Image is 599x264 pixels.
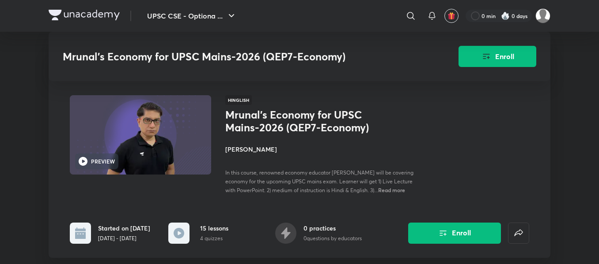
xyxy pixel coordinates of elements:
[200,234,228,242] p: 4 quizzes
[378,186,405,193] span: Read more
[98,234,150,242] p: [DATE] - [DATE]
[225,108,370,134] h1: Mrunal’s Economy for UPSC Mains-2026 (QEP7-Economy)
[225,95,252,105] span: Hinglish
[200,223,228,233] h6: 15 lessons
[408,223,501,244] button: Enroll
[225,169,413,193] span: In this course, renowned economy educator [PERSON_NAME] will be covering economy for the upcoming...
[49,10,120,22] a: Company Logo
[68,94,212,175] img: Thumbnail
[49,10,120,20] img: Company Logo
[63,50,409,63] h3: Mrunal’s Economy for UPSC Mains-2026 (QEP7-Economy)
[444,9,459,23] button: avatar
[459,46,536,67] button: Enroll
[91,157,115,165] h6: PREVIEW
[447,12,455,20] img: avatar
[508,223,529,244] button: false
[303,223,362,233] h6: 0 practices
[501,11,510,20] img: streak
[225,145,423,154] h4: [PERSON_NAME]
[142,7,242,25] button: UPSC CSE - Optiona ...
[303,234,362,242] p: 0 questions by educators
[535,8,550,23] img: Gayatri L
[98,223,150,233] h6: Started on [DATE]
